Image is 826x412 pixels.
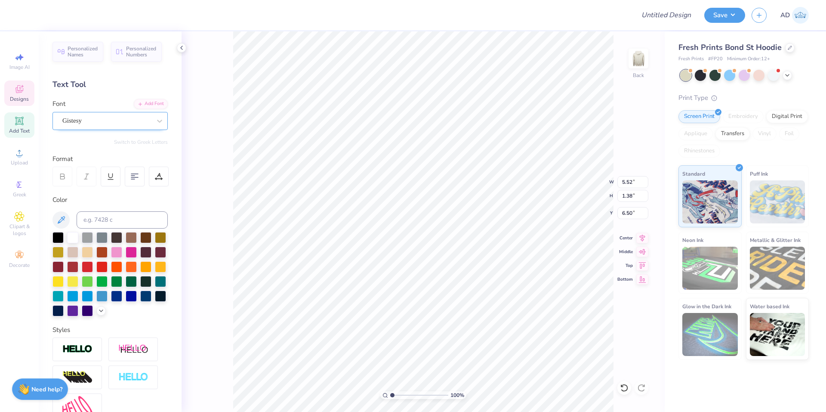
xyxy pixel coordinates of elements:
[752,127,777,140] div: Vinyl
[779,127,799,140] div: Foil
[792,7,809,24] img: Aldro Dalugdog
[9,262,30,269] span: Decorate
[750,313,805,356] img: Water based Ink
[682,313,738,356] img: Glow in the Dark Ink
[750,302,789,311] span: Water based Ink
[780,7,809,24] a: AD
[723,110,764,123] div: Embroidery
[633,71,644,79] div: Back
[118,344,148,355] img: Shadow
[118,372,148,382] img: Negative Space
[727,56,770,63] span: Minimum Order: 12 +
[678,110,720,123] div: Screen Print
[62,371,92,384] img: 3d Illusion
[68,46,98,58] span: Personalized Names
[766,110,808,123] div: Digital Print
[9,127,30,134] span: Add Text
[682,180,738,223] img: Standard
[4,223,34,237] span: Clipart & logos
[9,64,30,71] span: Image AI
[52,79,168,90] div: Text Tool
[114,139,168,146] button: Switch to Greek Letters
[750,169,768,178] span: Puff Ink
[134,99,168,109] div: Add Font
[630,50,647,67] img: Back
[750,235,801,245] span: Metallic & Glitter Ink
[682,247,738,290] img: Neon Ink
[11,159,28,166] span: Upload
[617,249,633,255] span: Middle
[62,344,92,354] img: Stroke
[678,127,713,140] div: Applique
[126,46,157,58] span: Personalized Numbers
[780,10,790,20] span: AD
[52,99,65,109] label: Font
[682,169,705,178] span: Standard
[678,56,704,63] span: Fresh Prints
[617,263,633,269] span: Top
[77,211,168,229] input: e.g. 7428 c
[678,93,809,103] div: Print Type
[635,6,698,24] input: Untitled Design
[13,191,26,198] span: Greek
[750,247,805,290] img: Metallic & Glitter Ink
[678,42,782,53] span: Fresh Prints Bond St Hoodie
[617,276,633,282] span: Bottom
[450,391,464,399] span: 100 %
[52,195,168,205] div: Color
[678,145,720,158] div: Rhinestones
[10,96,29,102] span: Designs
[682,235,703,245] span: Neon Ink
[715,127,750,140] div: Transfers
[750,180,805,223] img: Puff Ink
[617,235,633,241] span: Center
[682,302,731,311] span: Glow in the Dark Ink
[708,56,723,63] span: # FP20
[704,8,745,23] button: Save
[52,325,168,335] div: Styles
[52,154,169,164] div: Format
[31,385,62,393] strong: Need help?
